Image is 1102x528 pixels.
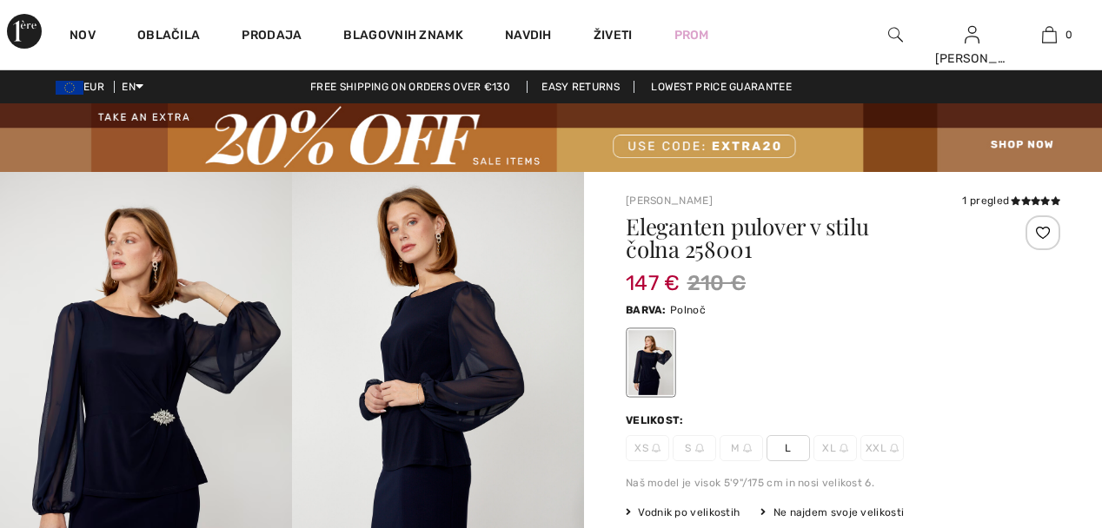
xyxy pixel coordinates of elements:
span: 147 € [626,254,680,295]
img: ring-m.svg [890,444,899,452]
img: ring-m.svg [695,444,704,452]
a: 0 [1012,24,1087,45]
a: Živeti [594,26,633,44]
img: Avenija 1ère [7,14,42,49]
img: Moja torba [1042,24,1057,45]
a: Lowest Price Guarantee [637,81,806,93]
span: L [767,435,810,461]
a: Oblačila [137,28,200,46]
div: Velikost: [626,412,687,428]
img: Moji podatki [965,24,979,45]
a: Blagovnih znamk [343,28,463,46]
a: Prom [674,26,709,44]
a: Easy Returns [527,81,634,93]
a: Prodaja [242,28,302,46]
img: ring-m.svg [743,444,752,452]
a: Sign In [965,26,979,43]
div: Naš model je visok 5'9"/175 cm in nosi velikost 6. [626,475,1060,491]
span: 210 € [687,267,747,299]
span: EUR [56,81,111,93]
img: Iskanje po spletni strani [888,24,903,45]
font: Vodnik po velikostih [638,506,740,518]
font: 1 pregled [962,195,1009,207]
span: Barva: [626,304,667,316]
font: XL [822,440,836,456]
font: XS [634,440,648,456]
span: Polnoč [670,304,706,316]
div: Midnight [628,330,674,395]
font: M [731,440,740,456]
a: Nov [70,28,96,46]
font: EN [122,81,136,93]
span: Navdih [505,28,552,46]
img: ring-m.svg [840,444,848,452]
a: Free shipping on orders over €130 [296,81,524,93]
img: Euro [56,81,83,95]
img: ring-m.svg [652,444,661,452]
div: [PERSON_NAME] [935,49,1011,68]
span: 0 [1065,27,1072,43]
font: XXL [866,440,886,456]
font: Ne najdem svoje velikosti [773,506,905,518]
a: [PERSON_NAME] [626,195,713,207]
h1: Eleganten pulover v stilu čolna 258001 [626,215,988,261]
font: S [685,440,691,456]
